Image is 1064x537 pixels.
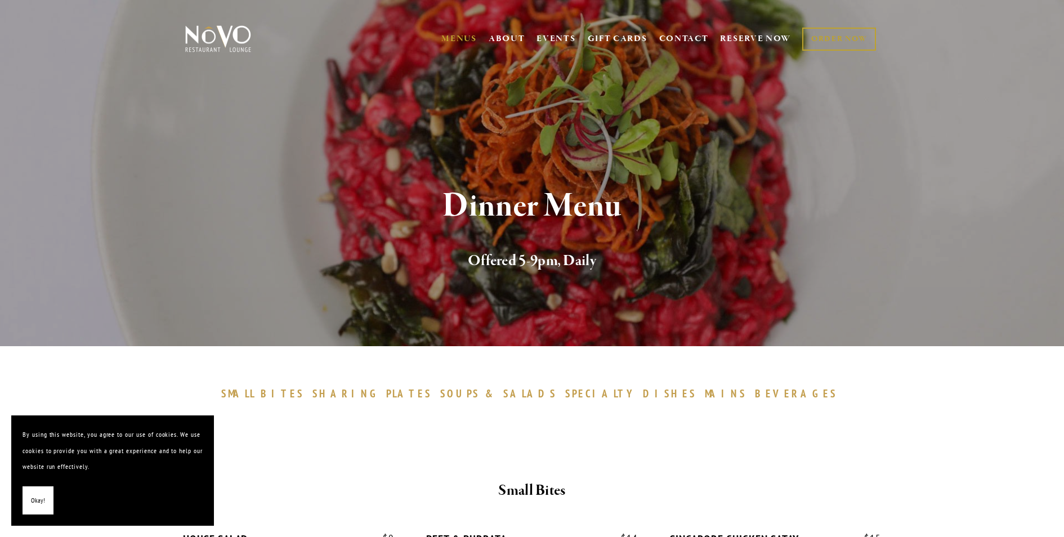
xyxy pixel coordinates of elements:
[312,387,437,400] a: SHARINGPLATES
[537,33,575,44] a: EVENTS
[221,387,310,400] a: SMALLBITES
[755,387,837,400] span: BEVERAGES
[643,387,696,400] span: DISHES
[23,486,53,515] button: Okay!
[802,28,876,51] a: ORDER NOW
[261,387,304,400] span: BITES
[23,427,203,475] p: By using this website, you agree to our use of cookies. We use cookies to provide you with a grea...
[485,387,498,400] span: &
[503,387,557,400] span: SALADS
[441,33,477,44] a: MENUS
[221,387,255,400] span: SMALL
[588,28,647,50] a: GIFT CARDS
[31,493,45,509] span: Okay!
[565,387,701,400] a: SPECIALTYDISHES
[720,28,791,50] a: RESERVE NOW
[183,25,253,53] img: Novo Restaurant &amp; Lounge
[755,387,843,400] a: BEVERAGES
[386,387,432,400] span: PLATES
[440,387,562,400] a: SOUPS&SALADS
[204,249,860,273] h2: Offered 5-9pm, Daily
[498,481,565,500] strong: Small Bites
[489,33,525,44] a: ABOUT
[565,387,637,400] span: SPECIALTY
[204,188,860,225] h1: Dinner Menu
[659,28,709,50] a: CONTACT
[705,387,747,400] span: MAINS
[705,387,753,400] a: MAINS
[440,387,480,400] span: SOUPS
[11,415,214,526] section: Cookie banner
[312,387,381,400] span: SHARING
